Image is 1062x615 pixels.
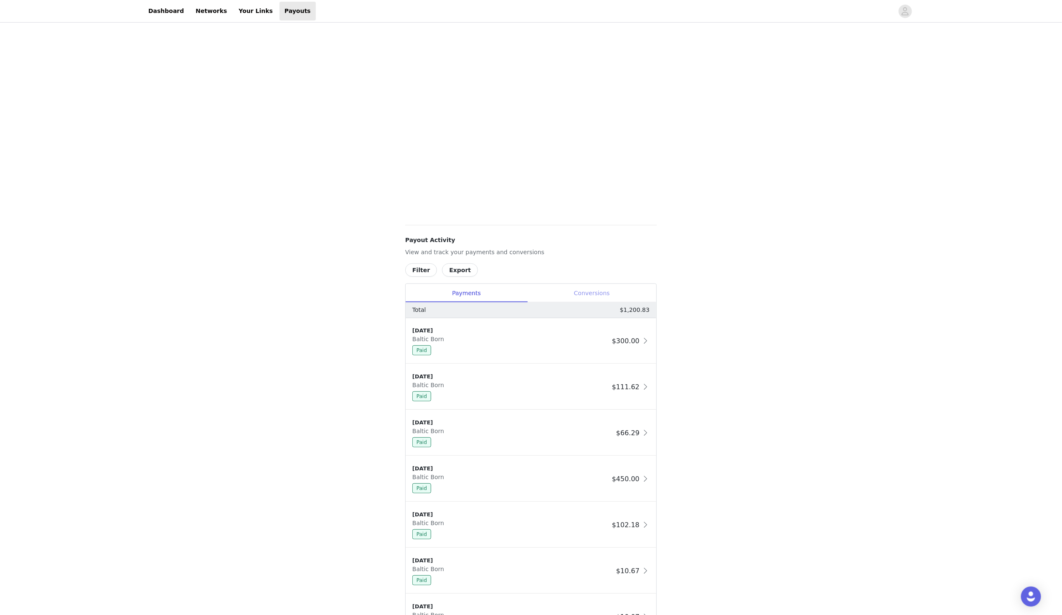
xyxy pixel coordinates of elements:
button: Export [442,263,478,277]
a: Your Links [234,2,278,20]
div: avatar [901,5,909,18]
span: $300.00 [612,337,640,345]
div: [DATE] [412,373,609,381]
a: Networks [191,2,232,20]
span: $111.62 [612,383,640,391]
div: Open Intercom Messenger [1021,587,1041,607]
span: $10.67 [616,567,640,575]
div: [DATE] [412,556,613,565]
div: [DATE] [412,464,609,473]
span: Baltic Born [412,474,447,480]
a: Payouts [279,2,316,20]
div: [DATE] [412,419,613,427]
div: clickable-list-item [406,456,656,502]
p: View and track your payments and conversions [405,248,657,257]
h4: Payout Activity [405,236,657,245]
span: Baltic Born [412,566,447,572]
p: $1,200.83 [620,306,650,314]
button: Filter [405,263,437,277]
div: Payments [406,284,527,303]
span: $450.00 [612,475,640,483]
div: Conversions [527,284,656,303]
span: Paid [412,345,431,355]
span: Baltic Born [412,520,447,526]
div: clickable-list-item [406,364,656,410]
div: [DATE] [412,510,609,519]
span: Baltic Born [412,428,447,434]
div: clickable-list-item [406,318,656,364]
div: clickable-list-item [406,410,656,456]
a: Dashboard [143,2,189,20]
span: $102.18 [612,521,640,529]
span: Paid [412,437,431,447]
p: Total [412,306,426,314]
div: clickable-list-item [406,548,656,594]
span: Baltic Born [412,382,447,388]
div: [DATE] [412,602,613,611]
span: Paid [412,483,431,493]
span: Baltic Born [412,336,447,342]
div: [DATE] [412,327,609,335]
div: clickable-list-item [406,502,656,548]
span: Paid [412,391,431,401]
span: $66.29 [616,429,640,437]
span: Paid [412,529,431,539]
span: Paid [412,575,431,585]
